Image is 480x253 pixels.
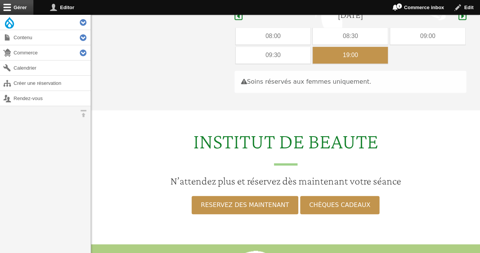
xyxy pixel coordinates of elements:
div: 08:30 [313,28,388,45]
div: 09:30 [236,47,311,64]
span: 1 [396,3,402,9]
div: Soins réservés aux femmes uniquement. [234,71,466,93]
h4: [DATE] [338,10,363,21]
h3: N’attendez plus et réservez dès maintenant votre séance [96,175,475,188]
button: Orientation horizontale [76,106,91,121]
a: RESERVEZ DES MAINTENANT [192,196,298,214]
div: 19:00 [313,47,388,64]
div: 09:00 [390,28,465,45]
a: CHÈQUES CADEAUX [300,196,379,214]
div: 08:00 [236,28,311,45]
h2: INSTITUT DE BEAUTE [96,129,475,165]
